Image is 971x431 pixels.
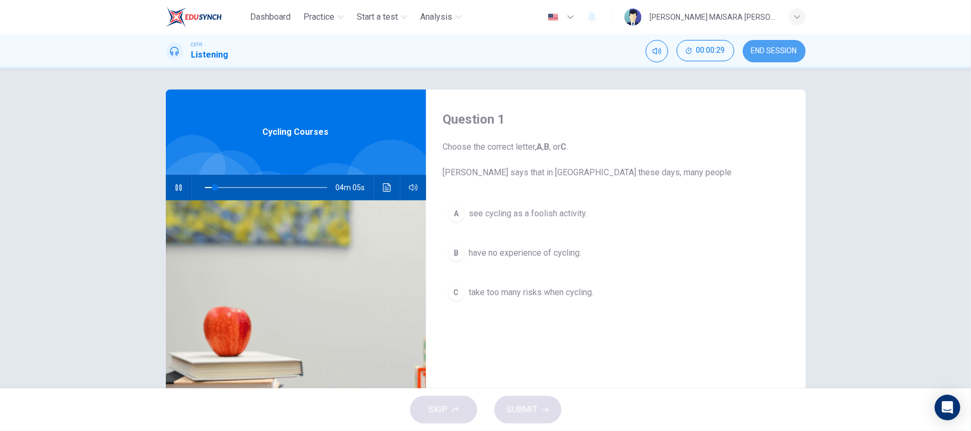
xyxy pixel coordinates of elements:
img: Profile picture [624,9,641,26]
img: EduSynch logo [166,6,222,28]
button: Ctake too many risks when cycling. [443,279,789,306]
span: END SESSION [751,47,797,55]
div: Mute [646,40,668,62]
button: END SESSION [743,40,806,62]
div: B [448,245,465,262]
span: Cycling Courses [263,126,329,139]
button: Dashboard [246,7,295,27]
div: C [448,284,465,301]
div: Hide [677,40,734,62]
button: Asee cycling as a foolish activity. [443,200,789,227]
span: Start a test [357,11,398,23]
button: Bhave no experience of cycling. [443,240,789,266]
b: B [544,142,550,152]
h4: Question 1 [443,111,789,128]
span: 04m 05s [336,175,374,200]
span: CEFR [191,41,203,48]
button: Practice [299,7,348,27]
button: Start a test [352,7,412,27]
h1: Listening [191,48,229,61]
div: Open Intercom Messenger [935,395,960,420]
img: en [547,13,560,21]
button: 00:00:29 [677,40,734,61]
span: take too many risks when cycling. [469,286,594,299]
span: Choose the correct letter, , , or . [PERSON_NAME] says that in [GEOGRAPHIC_DATA] these days, many... [443,141,789,179]
button: Click to see the audio transcription [379,175,396,200]
span: Practice [303,11,334,23]
span: Dashboard [250,11,291,23]
button: Analysis [416,7,466,27]
span: see cycling as a foolish activity. [469,207,588,220]
a: EduSynch logo [166,6,246,28]
span: have no experience of cycling. [469,247,582,259]
span: 00:00:29 [696,46,725,55]
b: A [537,142,543,152]
b: C [561,142,567,152]
span: Analysis [420,11,452,23]
div: [PERSON_NAME] MAISARA [PERSON_NAME] [650,11,776,23]
div: A [448,205,465,222]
